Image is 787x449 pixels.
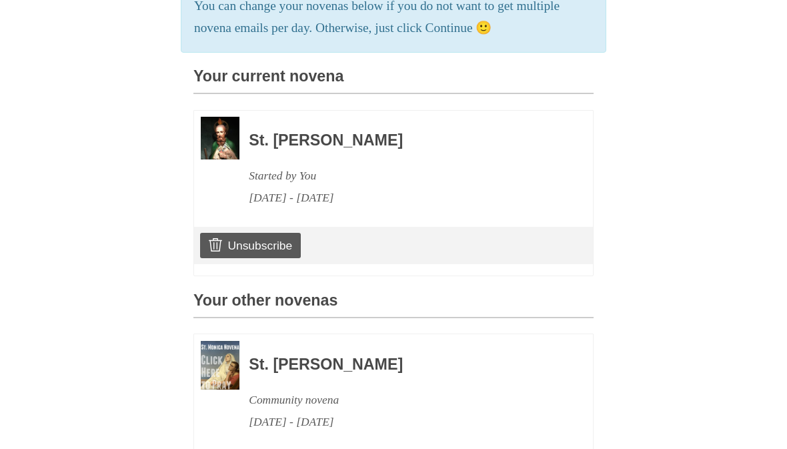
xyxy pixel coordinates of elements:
[249,187,557,209] div: [DATE] - [DATE]
[201,117,239,159] img: Novena image
[249,356,557,374] h3: St. [PERSON_NAME]
[249,132,557,149] h3: St. [PERSON_NAME]
[193,292,594,318] h3: Your other novenas
[200,233,301,258] a: Unsubscribe
[193,68,594,94] h3: Your current novena
[249,389,557,411] div: Community novena
[201,341,239,390] img: Novena image
[249,165,557,187] div: Started by You
[249,411,557,433] div: [DATE] - [DATE]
